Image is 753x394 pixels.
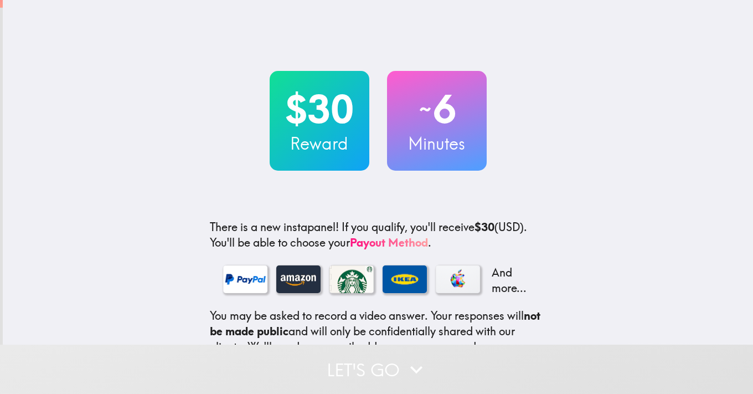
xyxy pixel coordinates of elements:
[350,236,428,249] a: Payout Method
[270,132,369,155] h3: Reward
[489,265,533,296] p: And more...
[210,308,546,370] p: You may be asked to record a video answer. Your responses will and will only be confidentially sh...
[387,86,487,132] h2: 6
[210,309,540,338] b: not be made public
[475,220,494,234] b: $30
[417,93,433,126] span: ~
[210,219,546,250] p: If you qualify, you'll receive (USD) . You'll be able to choose your .
[387,132,487,155] h3: Minutes
[270,86,369,132] h2: $30
[210,220,339,234] span: There is a new instapanel!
